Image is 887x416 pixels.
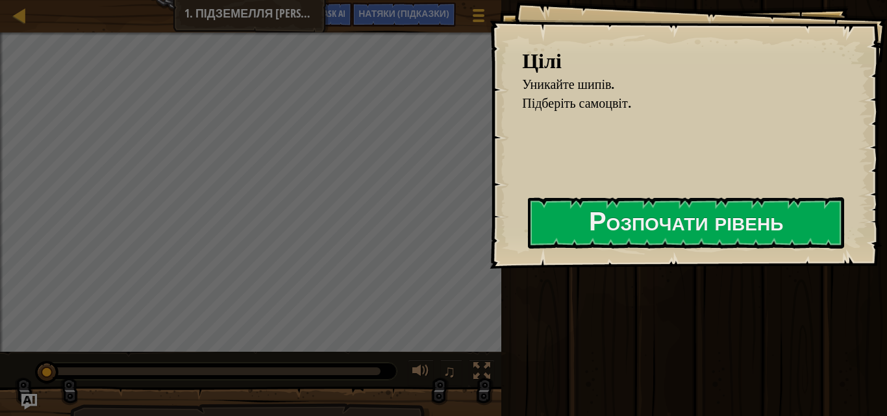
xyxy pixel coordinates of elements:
button: Ask AI [21,394,37,410]
span: Підберіть самоцвіт. [522,94,631,112]
button: Ask AI [317,3,352,27]
span: Ask AI [323,7,345,19]
button: Показати меню гри [462,3,495,33]
button: ♫ [440,360,462,386]
span: Уникайте шипів. [522,75,614,93]
div: Цілі [522,46,842,76]
button: Розпочати рівень [528,197,844,249]
button: Повноекранний режим [469,360,495,386]
li: Уникайте шипів. [506,75,838,94]
li: Підберіть самоцвіт. [506,94,838,113]
span: НАТЯКИ (Підказки) [358,7,449,19]
span: ♫ [443,361,456,381]
button: Налаштувати гучність [408,360,434,386]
